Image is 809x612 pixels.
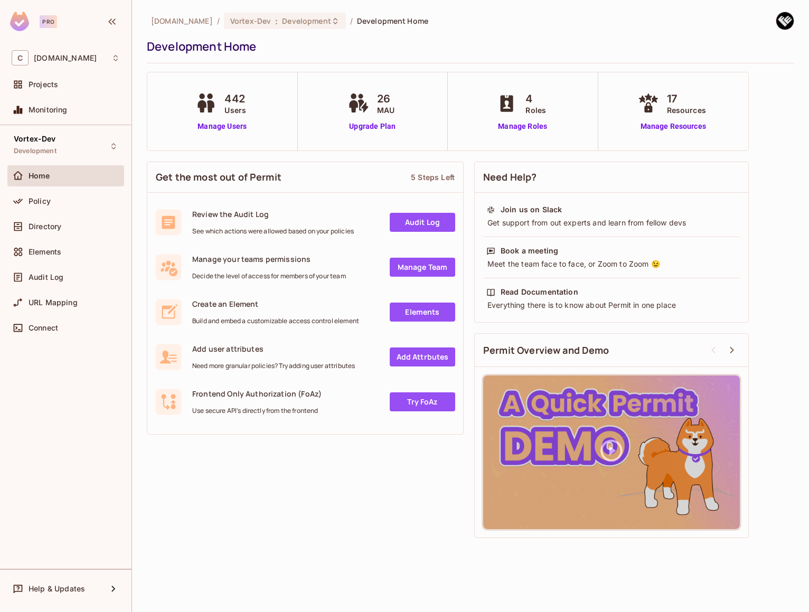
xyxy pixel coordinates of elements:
span: 17 [667,91,706,107]
span: Development Home [357,16,428,26]
div: Read Documentation [501,287,578,297]
span: Monitoring [29,106,68,114]
span: Need more granular policies? Try adding user attributes [192,362,355,370]
a: Try FoAz [390,392,455,411]
span: Users [224,105,246,116]
span: Decide the level of access for members of your team [192,272,346,280]
div: Join us on Slack [501,204,562,215]
span: Connect [29,324,58,332]
a: Upgrade Plan [345,121,400,132]
a: Add Attrbutes [390,347,455,366]
div: 5 Steps Left [411,172,455,182]
span: Permit Overview and Demo [483,344,609,357]
li: / [350,16,353,26]
span: Development [282,16,331,26]
span: Policy [29,197,51,205]
span: 442 [224,91,246,107]
div: Development Home [147,39,789,54]
span: Frontend Only Authorization (FoAz) [192,389,322,399]
div: Everything there is to know about Permit in one place [486,300,737,310]
span: Resources [667,105,706,116]
span: Help & Updates [29,585,85,593]
span: Development [14,147,57,155]
span: Audit Log [29,273,63,281]
span: Add user attributes [192,344,355,354]
div: Book a meeting [501,246,558,256]
li: / [217,16,220,26]
span: Projects [29,80,58,89]
span: Review the Audit Log [192,209,354,219]
span: Workspace: consoleconnect.com [34,54,97,62]
span: Use secure API's directly from the frontend [192,407,322,415]
div: Pro [40,15,57,28]
span: 26 [377,91,394,107]
div: Get support from out experts and learn from fellow devs [486,218,737,228]
span: Create an Element [192,299,359,309]
a: Manage Resources [635,121,711,132]
a: Manage Users [193,121,251,132]
span: URL Mapping [29,298,78,307]
img: SReyMgAAAABJRU5ErkJggg== [10,12,29,31]
span: Manage your teams permissions [192,254,346,264]
a: Manage Team [390,258,455,277]
span: Get the most out of Permit [156,171,281,184]
span: 4 [525,91,546,107]
span: Home [29,172,50,180]
span: Roles [525,105,546,116]
a: Manage Roles [494,121,551,132]
a: Audit Log [390,213,455,232]
span: Vortex-Dev [14,135,56,143]
span: the active workspace [151,16,213,26]
span: Vortex-Dev [230,16,271,26]
a: Elements [390,303,455,322]
span: See which actions were allowed based on your policies [192,227,354,236]
img: Qianwen Li [776,12,794,30]
span: Directory [29,222,61,231]
span: C [12,50,29,65]
span: Build and embed a customizable access control element [192,317,359,325]
span: MAU [377,105,394,116]
div: Meet the team face to face, or Zoom to Zoom 😉 [486,259,737,269]
span: : [275,17,278,25]
span: Need Help? [483,171,537,184]
span: Elements [29,248,61,256]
